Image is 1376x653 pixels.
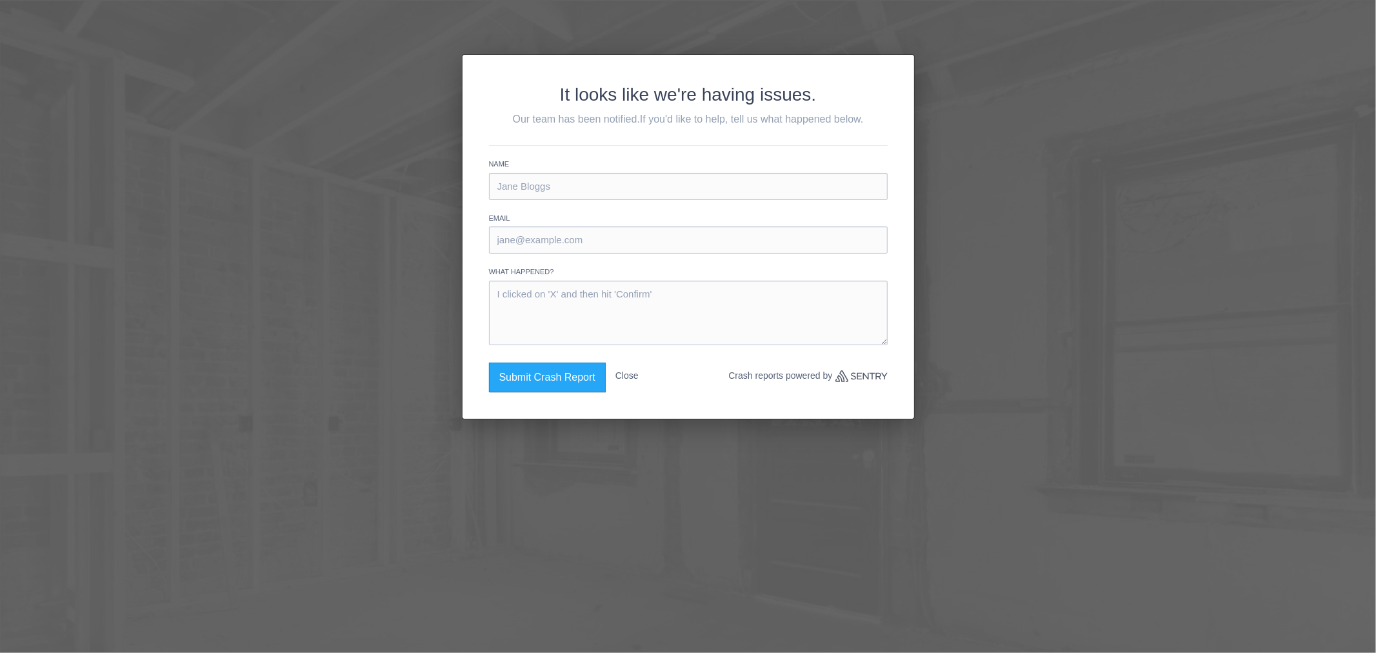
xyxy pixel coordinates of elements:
label: What happened? [489,266,888,277]
label: Name [489,159,888,170]
button: Close [615,363,639,389]
h2: It looks like we're having issues. [489,81,888,108]
span: If you'd like to help, tell us what happened below. [640,114,863,125]
label: Email [489,213,888,224]
input: jane@example.com [489,226,888,254]
a: Sentry [835,370,888,382]
p: Crash reports powered by [728,363,887,389]
input: Jane Bloggs [489,173,888,200]
button: Submit Crash Report [489,363,606,392]
p: Our team has been notified. [489,112,888,127]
